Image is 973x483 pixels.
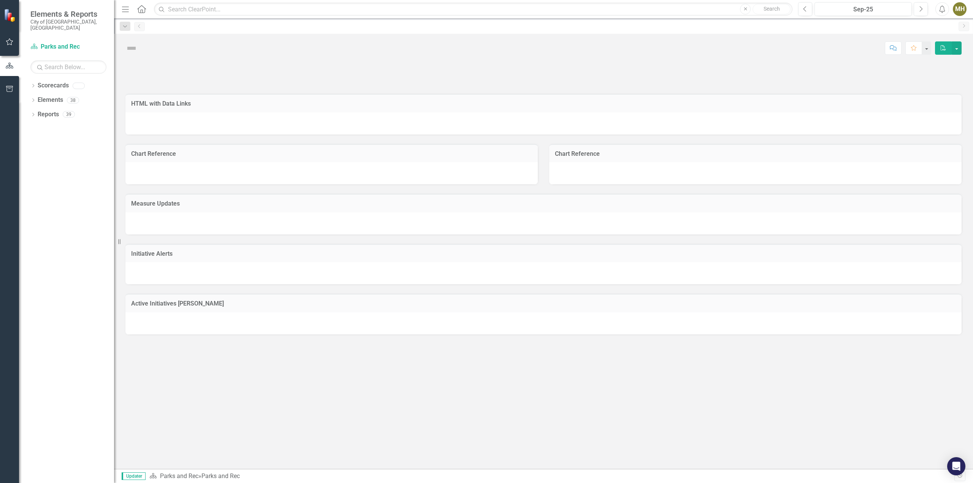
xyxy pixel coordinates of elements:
div: Sep-25 [817,5,909,14]
div: Open Intercom Messenger [947,457,965,475]
a: Parks and Rec [160,472,198,480]
div: 38 [67,97,79,103]
span: Updater [122,472,146,480]
img: Not Defined [125,42,138,54]
span: Elements & Reports [30,10,106,19]
input: Search ClearPoint... [154,3,792,16]
h3: Measure Updates [131,200,956,207]
a: Parks and Rec [30,43,106,51]
div: 39 [63,111,75,118]
a: Reports [38,110,59,119]
span: Search [764,6,780,12]
div: » [149,472,954,481]
h3: Initiative Alerts [131,250,956,257]
small: City of [GEOGRAPHIC_DATA], [GEOGRAPHIC_DATA] [30,19,106,31]
button: Search [753,4,791,14]
h3: HTML with Data Links [131,100,956,107]
button: Sep-25 [815,2,912,16]
div: Parks and Rec [201,472,240,480]
h3: Chart Reference [131,150,532,157]
a: Scorecards [38,81,69,90]
a: Elements [38,96,63,105]
input: Search Below... [30,60,106,74]
h3: Chart Reference [555,150,956,157]
h3: Active Initiatives [PERSON_NAME] [131,300,956,307]
button: MH [953,2,967,16]
img: ClearPoint Strategy [4,8,17,22]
